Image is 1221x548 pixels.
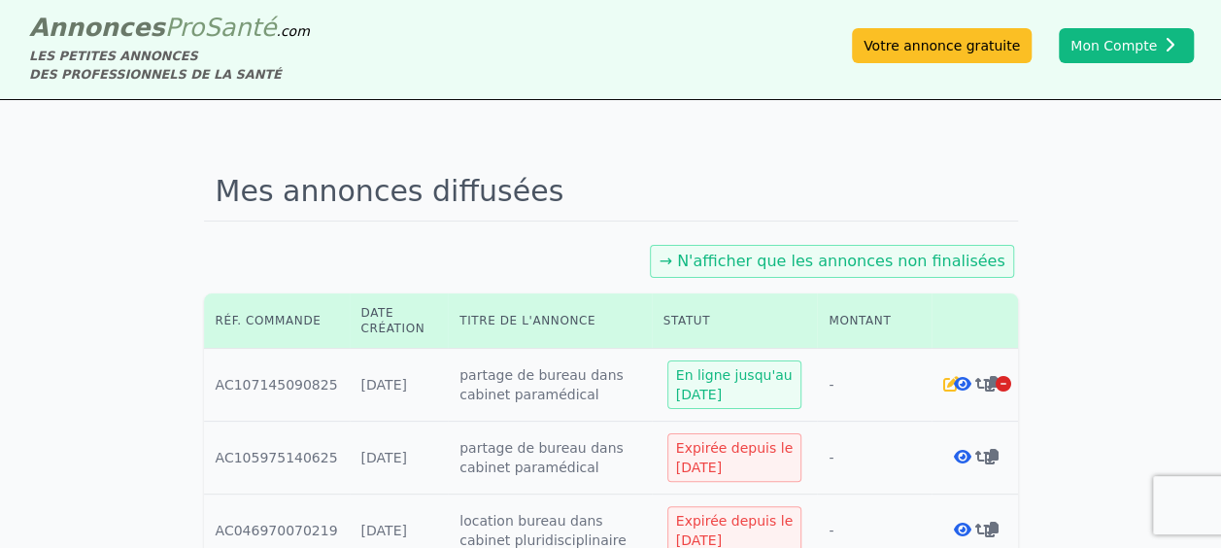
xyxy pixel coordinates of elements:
th: Montant [817,293,932,349]
td: [DATE] [350,422,449,495]
i: Arrêter la diffusion de l'annonce [996,376,1011,392]
span: Pro [165,13,205,42]
i: Renouveler la commande [974,522,992,537]
i: Dupliquer l'annonce [985,376,999,392]
i: Voir l'annonce [954,522,971,537]
div: Expirée depuis le [DATE] [667,433,802,482]
th: Réf. commande [204,293,350,349]
td: - [817,349,932,422]
i: Renouveler la commande [974,376,992,392]
a: Votre annonce gratuite [852,28,1032,63]
td: partage de bureau dans cabinet paramédical [448,349,652,422]
i: Editer l'annonce [943,376,959,392]
th: Date création [350,293,449,349]
i: Renouveler la commande [974,449,992,464]
span: Annonces [29,13,165,42]
button: Mon Compte [1059,28,1194,63]
th: Statut [652,293,818,349]
td: [DATE] [350,349,449,422]
td: partage de bureau dans cabinet paramédical [448,422,652,495]
td: - [817,422,932,495]
a: → N'afficher que les annonces non finalisées [659,252,1004,270]
i: Dupliquer l'annonce [985,449,999,464]
td: AC107145090825 [204,349,350,422]
div: En ligne jusqu'au [DATE] [667,360,802,409]
div: LES PETITES ANNONCES DES PROFESSIONNELS DE LA SANTÉ [29,47,310,84]
td: AC105975140625 [204,422,350,495]
a: AnnoncesProSanté.com [29,13,310,42]
h1: Mes annonces diffusées [204,162,1018,222]
span: Santé [204,13,276,42]
th: Titre de l'annonce [448,293,652,349]
i: Voir l'annonce [954,449,971,464]
i: Voir l'annonce [954,376,971,392]
span: .com [276,23,309,39]
i: Dupliquer l'annonce [985,522,999,537]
